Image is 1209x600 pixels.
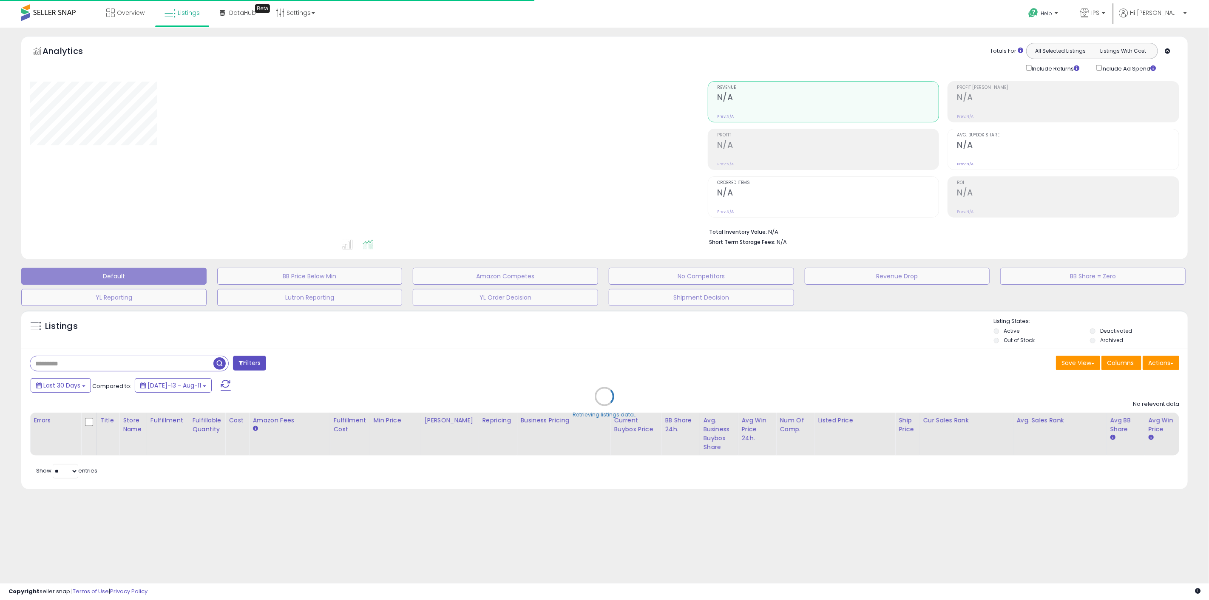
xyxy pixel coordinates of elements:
[1119,8,1187,28] a: Hi [PERSON_NAME]
[957,114,973,119] small: Prev: N/A
[1022,1,1067,28] a: Help
[217,268,403,285] button: BB Price Below Min
[1041,10,1052,17] span: Help
[957,85,1179,90] span: Profit [PERSON_NAME]
[609,268,794,285] button: No Competitors
[1028,8,1039,18] i: Get Help
[21,268,207,285] button: Default
[717,188,939,199] h2: N/A
[1029,45,1092,57] button: All Selected Listings
[717,85,939,90] span: Revenue
[717,181,939,185] span: Ordered Items
[717,209,734,214] small: Prev: N/A
[717,133,939,138] span: Profit
[1090,63,1170,73] div: Include Ad Spend
[43,45,99,59] h5: Analytics
[1091,8,1099,17] span: IPS
[709,226,1173,236] li: N/A
[229,8,256,17] span: DataHub
[957,133,1179,138] span: Avg. Buybox Share
[709,228,767,235] b: Total Inventory Value:
[957,161,973,167] small: Prev: N/A
[21,289,207,306] button: YL Reporting
[1000,268,1186,285] button: BB Share = Zero
[573,411,636,419] div: Retrieving listings data..
[1020,63,1090,73] div: Include Returns
[1130,8,1181,17] span: Hi [PERSON_NAME]
[957,181,1179,185] span: ROI
[717,140,939,152] h2: N/A
[717,114,734,119] small: Prev: N/A
[957,140,1179,152] h2: N/A
[777,238,787,246] span: N/A
[217,289,403,306] button: Lutron Reporting
[957,93,1179,104] h2: N/A
[609,289,794,306] button: Shipment Decision
[709,238,775,246] b: Short Term Storage Fees:
[413,268,598,285] button: Amazon Competes
[990,47,1023,55] div: Totals For
[957,188,1179,199] h2: N/A
[1092,45,1155,57] button: Listings With Cost
[957,209,973,214] small: Prev: N/A
[178,8,200,17] span: Listings
[805,268,990,285] button: Revenue Drop
[717,161,734,167] small: Prev: N/A
[413,289,598,306] button: YL Order Decision
[117,8,145,17] span: Overview
[255,4,270,13] div: Tooltip anchor
[717,93,939,104] h2: N/A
